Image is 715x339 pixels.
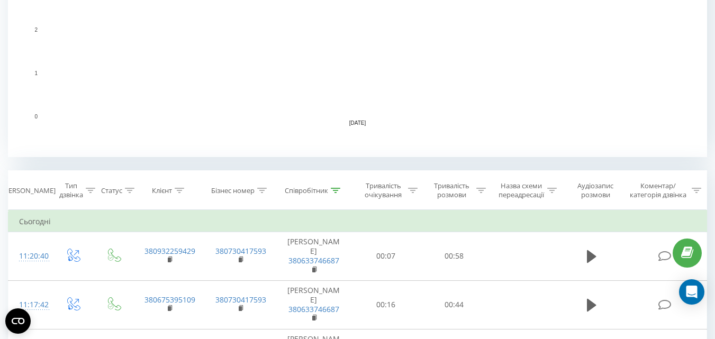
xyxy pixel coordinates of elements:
td: 00:58 [420,232,488,281]
a: 380730417593 [215,295,266,305]
div: Бізнес номер [211,186,255,195]
div: Назва схеми переадресації [498,181,545,199]
td: 00:44 [420,280,488,329]
div: Співробітник [285,186,328,195]
div: Тип дзвінка [59,181,83,199]
a: 380675395109 [144,295,195,305]
div: Тривалість розмови [430,181,474,199]
text: 1 [34,70,38,76]
div: Аудіозапис розмови [569,181,622,199]
td: [PERSON_NAME] [276,280,352,329]
div: 11:17:42 [19,295,41,315]
div: Open Intercom Messenger [679,279,704,305]
td: 00:07 [352,232,420,281]
button: Open CMP widget [5,308,31,334]
text: 0 [34,114,38,120]
text: [DATE] [349,120,366,126]
div: 11:20:40 [19,246,41,267]
a: 380633746687 [288,255,339,265]
a: 380730417593 [215,246,266,256]
td: 00:16 [352,280,420,329]
div: Тривалість очікування [361,181,405,199]
div: [PERSON_NAME] [2,186,56,195]
text: 2 [34,27,38,33]
div: Клієнт [152,186,172,195]
a: 380932259429 [144,246,195,256]
div: Коментар/категорія дзвінка [627,181,689,199]
td: [PERSON_NAME] [276,232,352,281]
div: Статус [101,186,122,195]
td: Сьогодні [8,211,707,232]
a: 380633746687 [288,304,339,314]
